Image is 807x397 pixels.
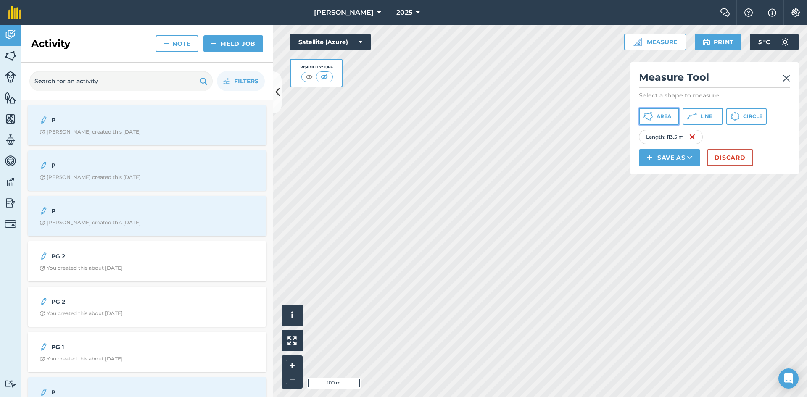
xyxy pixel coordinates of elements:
img: svg+xml;base64,PD94bWwgdmVyc2lvbj0iMS4wIiBlbmNvZGluZz0idXRmLTgiPz4KPCEtLSBHZW5lcmF0b3I6IEFkb2JlIE... [40,206,48,216]
a: PClock with arrow pointing clockwise[PERSON_NAME] created this [DATE] [33,201,261,231]
a: PG 2Clock with arrow pointing clockwiseYou created this about [DATE] [33,292,261,322]
img: Clock with arrow pointing clockwise [40,266,45,271]
img: svg+xml;base64,PHN2ZyB4bWxucz0iaHR0cDovL3d3dy53My5vcmcvMjAwMC9zdmciIHdpZHRoPSIxOSIgaGVpZ2h0PSIyNC... [702,37,710,47]
button: Circle [726,108,767,125]
img: Clock with arrow pointing clockwise [40,356,45,362]
strong: P [51,116,185,125]
button: Satellite (Azure) [290,34,371,50]
div: Open Intercom Messenger [778,368,799,389]
img: svg+xml;base64,PHN2ZyB4bWxucz0iaHR0cDovL3d3dy53My5vcmcvMjAwMC9zdmciIHdpZHRoPSIxNCIgaGVpZ2h0PSIyNC... [211,39,217,49]
button: Save as [639,149,700,166]
button: Filters [217,71,265,91]
button: Line [683,108,723,125]
img: Two speech bubbles overlapping with the left bubble in the forefront [720,8,730,17]
button: i [282,305,303,326]
div: You created this about [DATE] [40,265,123,271]
span: i [291,310,293,321]
img: Clock with arrow pointing clockwise [40,175,45,180]
strong: PG 1 [51,342,185,352]
button: Print [695,34,742,50]
a: Note [156,35,198,52]
h2: Measure Tool [639,71,790,88]
img: Clock with arrow pointing clockwise [40,129,45,135]
img: svg+xml;base64,PD94bWwgdmVyc2lvbj0iMS4wIiBlbmNvZGluZz0idXRmLTgiPz4KPCEtLSBHZW5lcmF0b3I6IEFkb2JlIE... [5,380,16,388]
strong: PG 2 [51,252,185,261]
img: Ruler icon [633,38,642,46]
button: Area [639,108,679,125]
span: Circle [743,113,762,120]
img: svg+xml;base64,PD94bWwgdmVyc2lvbj0iMS4wIiBlbmNvZGluZz0idXRmLTgiPz4KPCEtLSBHZW5lcmF0b3I6IEFkb2JlIE... [40,160,48,171]
p: Select a shape to measure [639,91,790,100]
h2: Activity [31,37,70,50]
button: 5 °C [750,34,799,50]
img: A cog icon [791,8,801,17]
img: A question mark icon [744,8,754,17]
button: + [286,360,298,372]
img: svg+xml;base64,PD94bWwgdmVyc2lvbj0iMS4wIiBlbmNvZGluZz0idXRmLTgiPz4KPCEtLSBHZW5lcmF0b3I6IEFkb2JlIE... [5,176,16,188]
img: svg+xml;base64,PD94bWwgdmVyc2lvbj0iMS4wIiBlbmNvZGluZz0idXRmLTgiPz4KPCEtLSBHZW5lcmF0b3I6IEFkb2JlIE... [40,297,48,307]
div: You created this about [DATE] [40,355,123,362]
strong: PG 2 [51,297,185,306]
img: svg+xml;base64,PHN2ZyB4bWxucz0iaHR0cDovL3d3dy53My5vcmcvMjAwMC9zdmciIHdpZHRoPSIxNyIgaGVpZ2h0PSIxNy... [768,8,776,18]
button: Measure [624,34,686,50]
span: [PERSON_NAME] [314,8,374,18]
img: svg+xml;base64,PHN2ZyB4bWxucz0iaHR0cDovL3d3dy53My5vcmcvMjAwMC9zdmciIHdpZHRoPSI1NiIgaGVpZ2h0PSI2MC... [5,50,16,62]
img: svg+xml;base64,PD94bWwgdmVyc2lvbj0iMS4wIiBlbmNvZGluZz0idXRmLTgiPz4KPCEtLSBHZW5lcmF0b3I6IEFkb2JlIE... [777,34,794,50]
img: svg+xml;base64,PHN2ZyB4bWxucz0iaHR0cDovL3d3dy53My5vcmcvMjAwMC9zdmciIHdpZHRoPSIxNCIgaGVpZ2h0PSIyNC... [163,39,169,49]
div: Visibility: Off [300,64,333,71]
button: – [286,372,298,384]
strong: P [51,388,185,397]
img: Four arrows, one pointing top left, one top right, one bottom right and the last bottom left [287,336,297,345]
span: Filters [234,76,258,86]
input: Search for an activity [29,71,213,91]
img: svg+xml;base64,PHN2ZyB4bWxucz0iaHR0cDovL3d3dy53My5vcmcvMjAwMC9zdmciIHdpZHRoPSI1MCIgaGVpZ2h0PSI0MC... [304,73,314,81]
div: [PERSON_NAME] created this [DATE] [40,129,141,135]
img: svg+xml;base64,PD94bWwgdmVyc2lvbj0iMS4wIiBlbmNvZGluZz0idXRmLTgiPz4KPCEtLSBHZW5lcmF0b3I6IEFkb2JlIE... [40,115,48,125]
img: svg+xml;base64,PHN2ZyB4bWxucz0iaHR0cDovL3d3dy53My5vcmcvMjAwMC9zdmciIHdpZHRoPSI1MCIgaGVpZ2h0PSI0MC... [319,73,330,81]
a: PG 1Clock with arrow pointing clockwiseYou created this about [DATE] [33,337,261,367]
div: [PERSON_NAME] created this [DATE] [40,174,141,181]
img: svg+xml;base64,PD94bWwgdmVyc2lvbj0iMS4wIiBlbmNvZGluZz0idXRmLTgiPz4KPCEtLSBHZW5lcmF0b3I6IEFkb2JlIE... [40,251,48,261]
strong: P [51,206,185,216]
a: Field Job [203,35,263,52]
img: svg+xml;base64,PHN2ZyB4bWxucz0iaHR0cDovL3d3dy53My5vcmcvMjAwMC9zdmciIHdpZHRoPSIxOSIgaGVpZ2h0PSIyNC... [200,76,208,86]
a: PG 2Clock with arrow pointing clockwiseYou created this about [DATE] [33,246,261,276]
img: svg+xml;base64,PD94bWwgdmVyc2lvbj0iMS4wIiBlbmNvZGluZz0idXRmLTgiPz4KPCEtLSBHZW5lcmF0b3I6IEFkb2JlIE... [40,342,48,352]
a: PClock with arrow pointing clockwise[PERSON_NAME] created this [DATE] [33,110,261,140]
img: svg+xml;base64,PD94bWwgdmVyc2lvbj0iMS4wIiBlbmNvZGluZz0idXRmLTgiPz4KPCEtLSBHZW5lcmF0b3I6IEFkb2JlIE... [5,134,16,146]
img: svg+xml;base64,PHN2ZyB4bWxucz0iaHR0cDovL3d3dy53My5vcmcvMjAwMC9zdmciIHdpZHRoPSI1NiIgaGVpZ2h0PSI2MC... [5,92,16,104]
img: Clock with arrow pointing clockwise [40,311,45,316]
img: fieldmargin Logo [8,6,21,19]
strong: P [51,161,185,170]
img: svg+xml;base64,PD94bWwgdmVyc2lvbj0iMS4wIiBlbmNvZGluZz0idXRmLTgiPz4KPCEtLSBHZW5lcmF0b3I6IEFkb2JlIE... [5,218,16,230]
a: PClock with arrow pointing clockwise[PERSON_NAME] created this [DATE] [33,155,261,186]
div: [PERSON_NAME] created this [DATE] [40,219,141,226]
img: svg+xml;base64,PHN2ZyB4bWxucz0iaHR0cDovL3d3dy53My5vcmcvMjAwMC9zdmciIHdpZHRoPSI1NiIgaGVpZ2h0PSI2MC... [5,113,16,125]
span: Area [657,113,671,120]
img: Clock with arrow pointing clockwise [40,220,45,226]
span: 2025 [396,8,412,18]
img: svg+xml;base64,PD94bWwgdmVyc2lvbj0iMS4wIiBlbmNvZGluZz0idXRmLTgiPz4KPCEtLSBHZW5lcmF0b3I6IEFkb2JlIE... [5,155,16,167]
div: Length : 113.5 m [639,130,703,144]
span: 5 ° C [758,34,770,50]
img: svg+xml;base64,PD94bWwgdmVyc2lvbj0iMS4wIiBlbmNvZGluZz0idXRmLTgiPz4KPCEtLSBHZW5lcmF0b3I6IEFkb2JlIE... [5,71,16,83]
img: svg+xml;base64,PHN2ZyB4bWxucz0iaHR0cDovL3d3dy53My5vcmcvMjAwMC9zdmciIHdpZHRoPSIxNCIgaGVpZ2h0PSIyNC... [646,152,652,163]
img: svg+xml;base64,PHN2ZyB4bWxucz0iaHR0cDovL3d3dy53My5vcmcvMjAwMC9zdmciIHdpZHRoPSIyMiIgaGVpZ2h0PSIzMC... [783,73,790,83]
div: You created this about [DATE] [40,310,123,317]
img: svg+xml;base64,PD94bWwgdmVyc2lvbj0iMS4wIiBlbmNvZGluZz0idXRmLTgiPz4KPCEtLSBHZW5lcmF0b3I6IEFkb2JlIE... [5,197,16,209]
img: svg+xml;base64,PD94bWwgdmVyc2lvbj0iMS4wIiBlbmNvZGluZz0idXRmLTgiPz4KPCEtLSBHZW5lcmF0b3I6IEFkb2JlIE... [5,29,16,41]
button: Discard [707,149,753,166]
img: svg+xml;base64,PHN2ZyB4bWxucz0iaHR0cDovL3d3dy53My5vcmcvMjAwMC9zdmciIHdpZHRoPSIxNiIgaGVpZ2h0PSIyNC... [689,132,696,142]
span: Line [700,113,712,120]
